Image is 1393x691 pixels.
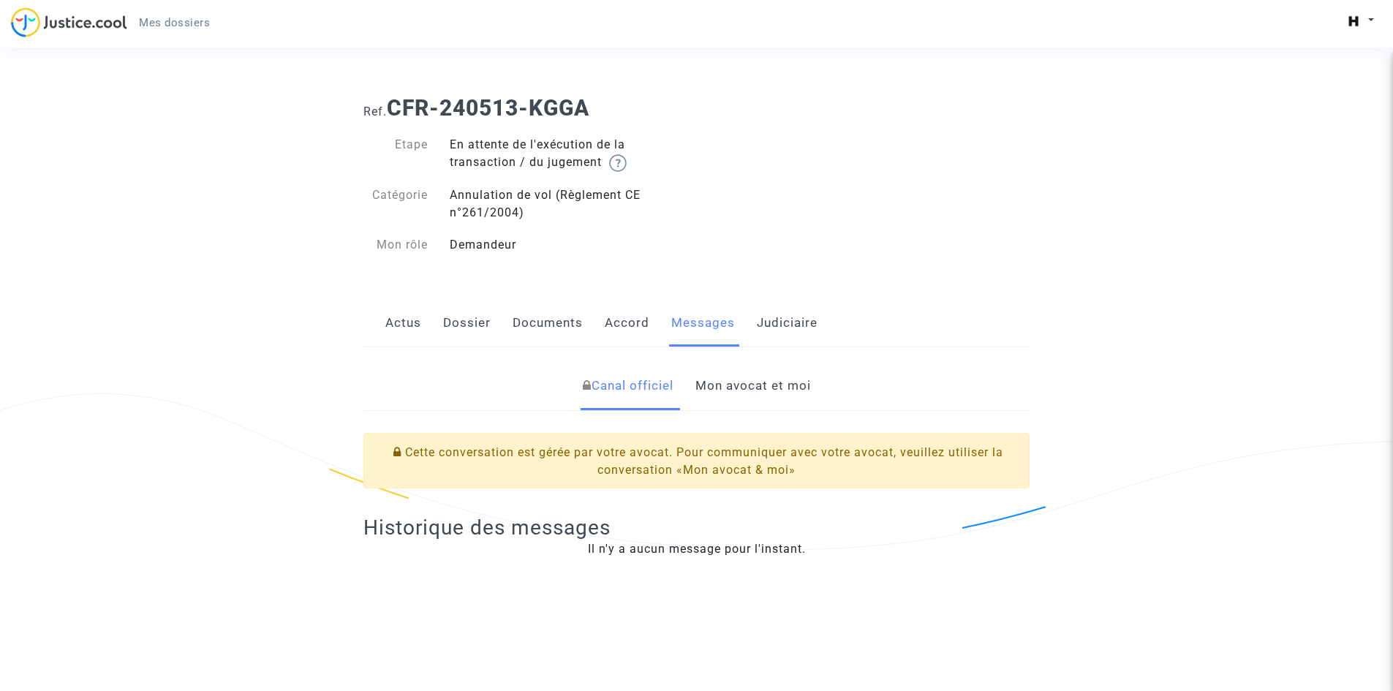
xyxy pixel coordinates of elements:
span: Ref. [363,105,387,118]
div: Demandeur [439,236,697,254]
div: Cette conversation est gérée par votre avocat. Pour communiquer avec votre avocat, veuillez utili... [363,433,1030,488]
a: Judiciaire [757,299,818,347]
a: Accord [605,299,649,347]
div: En attente de l'exécution de la transaction / du jugement [439,136,697,172]
div: Il n'y a aucun message pour l'instant. [363,540,1030,558]
b: CFR-240513-KGGA [387,95,589,121]
div: Mon rôle [352,236,439,254]
img: help.svg [609,154,627,172]
span: Mes dossiers [139,16,210,29]
a: Documents [513,299,583,347]
div: Etape [352,136,439,172]
h2: Historique des messages [363,515,1030,540]
a: Actus [385,299,421,347]
a: Dossier [443,299,491,347]
img: jc-logo.svg [11,7,127,37]
a: Canal officiel [583,362,673,410]
img: aa02ca04b7aec9e4e73fc58fc63915b4 [1343,11,1364,31]
a: Messages [671,299,735,347]
div: Catégorie [352,186,439,222]
a: Mon avocat et moi [695,362,811,410]
a: Mes dossiers [127,12,222,34]
div: Annulation de vol (Règlement CE n°261/2004) [439,186,697,222]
